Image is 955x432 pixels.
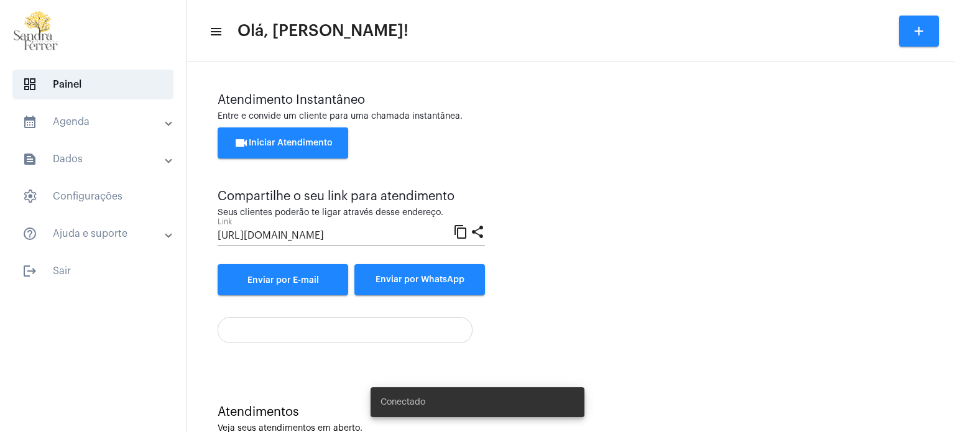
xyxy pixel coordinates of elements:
[22,152,166,167] mat-panel-title: Dados
[22,189,37,204] span: sidenav icon
[22,114,166,129] mat-panel-title: Agenda
[376,275,464,284] span: Enviar por WhatsApp
[218,264,348,295] a: Enviar por E-mail
[247,276,319,285] span: Enviar por E-mail
[911,24,926,39] mat-icon: add
[22,152,37,167] mat-icon: sidenav icon
[22,77,37,92] span: sidenav icon
[218,93,924,107] div: Atendimento Instantâneo
[12,182,173,211] span: Configurações
[453,224,468,239] mat-icon: content_copy
[234,136,249,150] mat-icon: videocam
[22,226,166,241] mat-panel-title: Ajuda e suporte
[22,264,37,278] mat-icon: sidenav icon
[7,107,186,137] mat-expansion-panel-header: sidenav iconAgenda
[12,70,173,99] span: Painel
[218,190,485,203] div: Compartilhe o seu link para atendimento
[22,226,37,241] mat-icon: sidenav icon
[234,139,333,147] span: Iniciar Atendimento
[218,208,485,218] div: Seus clientes poderão te ligar através desse endereço.
[470,224,485,239] mat-icon: share
[10,6,62,56] img: 87cae55a-51f6-9edc-6e8c-b06d19cf5cca.png
[218,112,924,121] div: Entre e convide um cliente para uma chamada instantânea.
[218,127,348,159] button: Iniciar Atendimento
[238,21,408,41] span: Olá, [PERSON_NAME]!
[7,219,186,249] mat-expansion-panel-header: sidenav iconAjuda e suporte
[209,24,221,39] mat-icon: sidenav icon
[218,405,924,419] div: Atendimentos
[22,114,37,129] mat-icon: sidenav icon
[354,264,485,295] button: Enviar por WhatsApp
[381,396,425,408] span: Conectado
[12,256,173,286] span: Sair
[7,144,186,174] mat-expansion-panel-header: sidenav iconDados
